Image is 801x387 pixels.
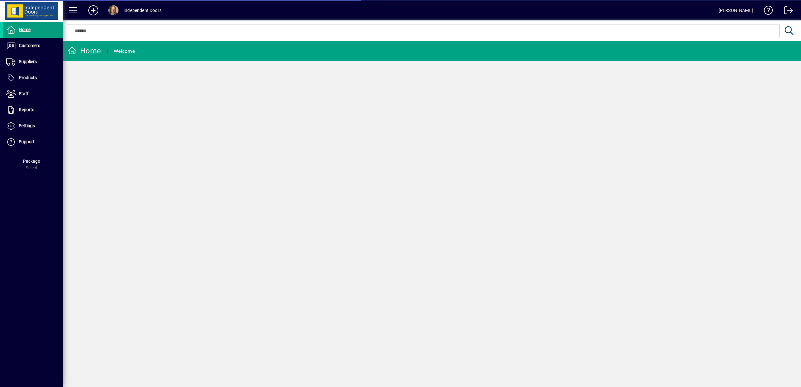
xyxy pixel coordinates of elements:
[19,59,37,64] span: Suppliers
[3,38,63,54] a: Customers
[719,5,753,15] div: [PERSON_NAME]
[114,46,135,56] div: Welcome
[3,134,63,150] a: Support
[759,1,773,22] a: Knowledge Base
[83,5,103,16] button: Add
[3,54,63,70] a: Suppliers
[3,86,63,102] a: Staff
[3,118,63,134] a: Settings
[19,107,34,112] span: Reports
[19,43,40,48] span: Customers
[779,1,793,22] a: Logout
[103,5,123,16] button: Profile
[23,159,40,164] span: Package
[19,123,35,128] span: Settings
[68,46,101,56] div: Home
[19,139,35,144] span: Support
[3,102,63,118] a: Reports
[19,91,29,96] span: Staff
[123,5,162,15] div: Independent Doors
[3,70,63,86] a: Products
[19,75,37,80] span: Products
[19,27,30,32] span: Home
